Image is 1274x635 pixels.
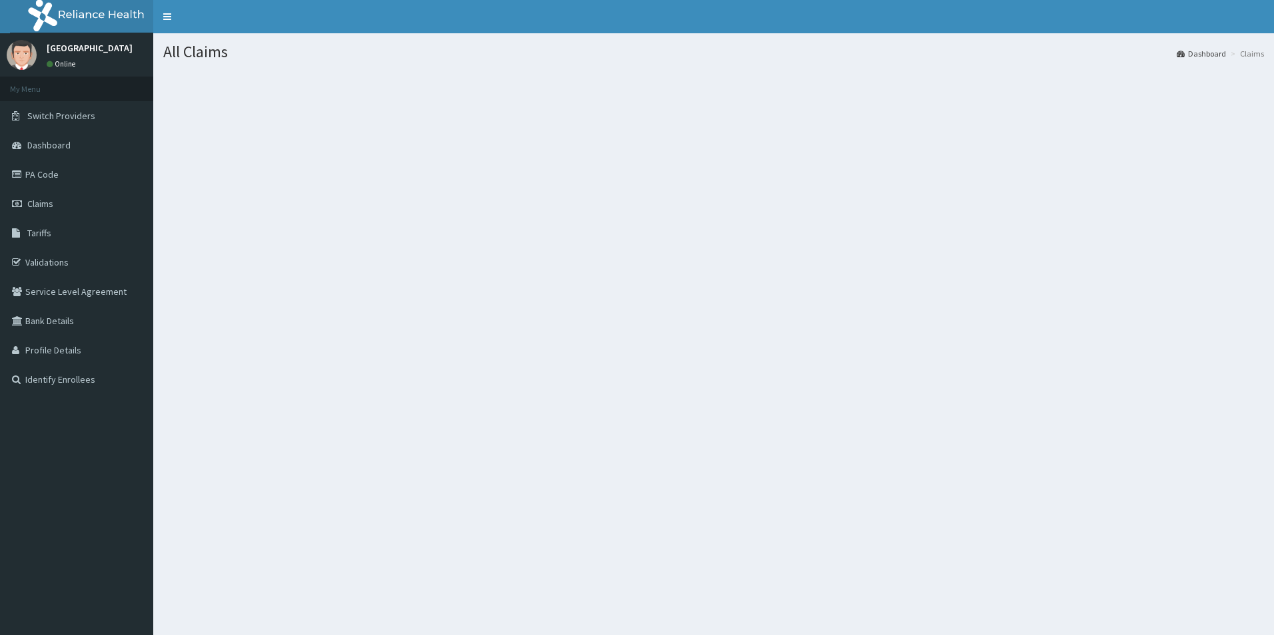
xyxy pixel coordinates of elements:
[7,40,37,70] img: User Image
[27,227,51,239] span: Tariffs
[1227,48,1264,59] li: Claims
[1177,48,1226,59] a: Dashboard
[27,110,95,122] span: Switch Providers
[163,43,1264,61] h1: All Claims
[27,139,71,151] span: Dashboard
[27,198,53,210] span: Claims
[47,59,79,69] a: Online
[47,43,133,53] p: [GEOGRAPHIC_DATA]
